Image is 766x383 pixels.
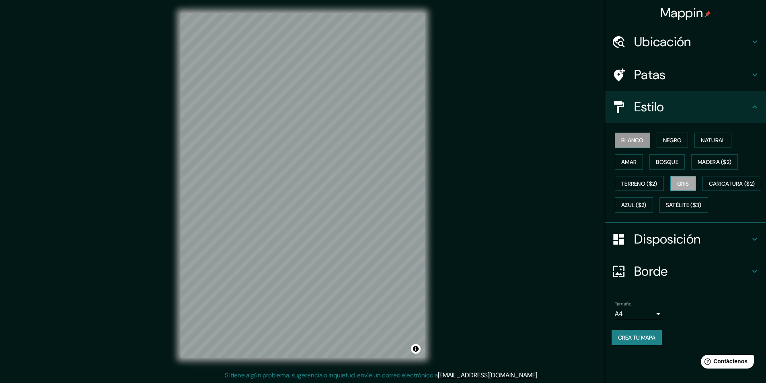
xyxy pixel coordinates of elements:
[634,33,691,50] font: Ubicación
[657,133,688,148] button: Negro
[621,137,644,144] font: Blanco
[618,334,655,341] font: Crea tu mapa
[605,59,766,91] div: Patas
[698,158,731,166] font: Madera ($2)
[621,202,647,209] font: Azul ($2)
[634,98,664,115] font: Estilo
[615,307,663,320] div: A4
[411,344,421,354] button: Activar o desactivar atribución
[649,154,685,170] button: Bosque
[621,180,657,187] font: Terreno ($2)
[181,13,425,358] canvas: Mapa
[656,158,678,166] font: Bosque
[615,309,623,318] font: A4
[694,352,757,374] iframe: Lanzador de widgets de ayuda
[670,176,696,191] button: Gris
[540,371,541,379] font: .
[605,26,766,58] div: Ubicación
[666,202,702,209] font: Satélite ($3)
[663,137,682,144] font: Negro
[615,197,653,213] button: Azul ($2)
[659,197,708,213] button: Satélite ($3)
[605,223,766,255] div: Disposición
[605,255,766,287] div: Borde
[702,176,762,191] button: Caricatura ($2)
[634,231,700,248] font: Disposición
[634,263,668,280] font: Borde
[701,137,725,144] font: Natural
[438,371,537,379] a: [EMAIL_ADDRESS][DOMAIN_NAME]
[538,371,540,379] font: .
[634,66,666,83] font: Patas
[660,4,703,21] font: Mappin
[691,154,738,170] button: Madera ($2)
[694,133,731,148] button: Natural
[615,154,643,170] button: Amar
[615,301,631,307] font: Tamaño
[537,371,538,379] font: .
[677,180,689,187] font: Gris
[612,330,662,345] button: Crea tu mapa
[615,133,650,148] button: Blanco
[704,11,711,17] img: pin-icon.png
[615,176,664,191] button: Terreno ($2)
[709,180,755,187] font: Caricatura ($2)
[621,158,637,166] font: Amar
[225,371,438,379] font: Si tiene algún problema, sugerencia o inquietud, envíe un correo electrónico a
[605,91,766,123] div: Estilo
